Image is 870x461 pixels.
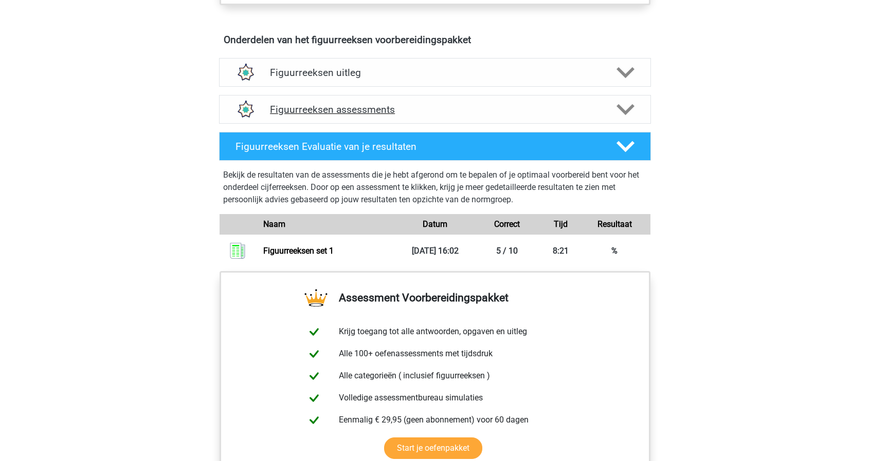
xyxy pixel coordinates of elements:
a: Start je oefenpakket [384,437,482,459]
a: Figuurreeksen set 1 [263,246,334,256]
h4: Onderdelen van het figuurreeksen voorbereidingspakket [224,34,646,46]
img: figuurreeksen assessments [232,97,258,123]
a: uitleg Figuurreeksen uitleg [215,58,655,87]
div: Correct [471,218,543,230]
p: Bekijk de resultaten van de assessments die je hebt afgerond om te bepalen of je optimaal voorber... [223,169,647,206]
div: Naam [256,218,399,230]
div: Tijd [543,218,579,230]
div: Datum [399,218,471,230]
h4: Figuurreeksen Evaluatie van je resultaten [235,141,600,152]
a: Figuurreeksen Evaluatie van je resultaten [215,132,655,161]
h4: Figuurreeksen assessments [270,104,600,116]
a: assessments Figuurreeksen assessments [215,95,655,124]
div: Resultaat [578,218,650,230]
img: figuurreeksen uitleg [232,60,258,86]
h4: Figuurreeksen uitleg [270,67,600,79]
